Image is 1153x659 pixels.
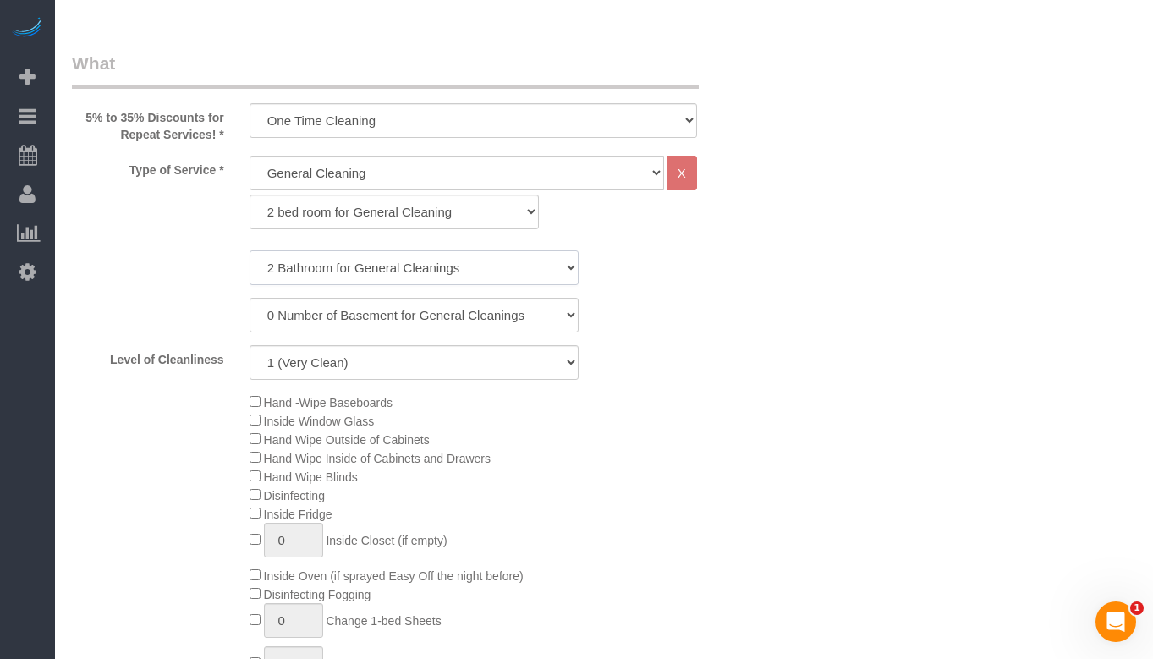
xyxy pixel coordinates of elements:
label: Level of Cleanliness [59,345,237,368]
span: Change 1-bed Sheets [326,614,441,628]
img: Automaid Logo [10,17,44,41]
label: Type of Service * [59,156,237,178]
span: Inside Closet (if empty) [326,534,447,547]
iframe: Intercom live chat [1095,601,1136,642]
span: Hand Wipe Outside of Cabinets [264,433,430,447]
span: Hand Wipe Inside of Cabinets and Drawers [264,452,491,465]
span: 1 [1130,601,1144,615]
span: Hand -Wipe Baseboards [264,396,393,409]
span: Disinfecting [264,489,325,502]
span: Inside Window Glass [264,415,375,428]
label: 5% to 35% Discounts for Repeat Services! * [59,103,237,143]
span: Inside Oven (if sprayed Easy Off the night before) [264,569,524,583]
legend: What [72,51,699,89]
span: Inside Fridge [264,508,332,521]
span: Hand Wipe Blinds [264,470,358,484]
span: Disinfecting Fogging [264,588,371,601]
